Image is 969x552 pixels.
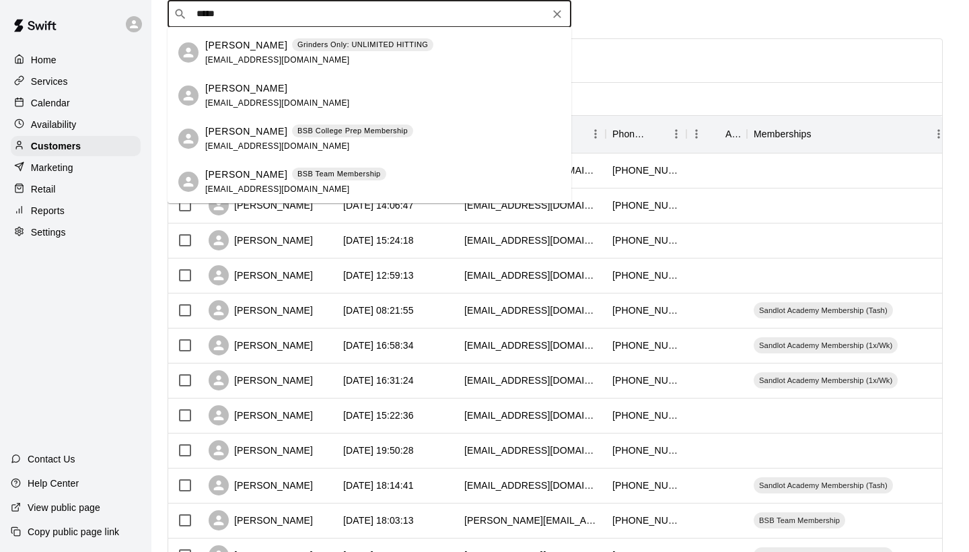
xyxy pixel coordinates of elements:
span: BSB Team Membership [754,515,845,526]
div: zericksonau@yahoo.com [464,374,599,387]
div: Age [725,115,740,153]
p: Availability [31,118,77,131]
span: [EMAIL_ADDRESS][DOMAIN_NAME] [205,98,350,108]
div: katherinemichikob@gmail.com [464,409,599,422]
div: Reports [11,201,141,221]
div: alex.haw54@yahoo.com [464,339,599,352]
div: +19169349290 [612,164,680,177]
div: [PERSON_NAME] [209,475,313,495]
p: Calendar [31,96,70,110]
div: +19162611115 [612,374,680,387]
div: [PERSON_NAME] [209,230,313,250]
button: Sort [647,125,666,143]
button: Menu [929,124,949,144]
div: 2025-09-05 12:59:13 [343,269,414,282]
p: Copy public page link [28,525,119,539]
button: Sort [812,125,830,143]
div: [PERSON_NAME] [209,405,313,425]
a: Marketing [11,158,141,178]
div: 2025-08-27 19:50:28 [343,444,414,457]
p: [PERSON_NAME] [205,81,287,96]
div: Ethan Bagwill [178,129,199,149]
div: +19162065898 [612,339,680,352]
div: +16198058455 [612,199,680,212]
div: Sandlot Academy Membership (Tash) [754,477,893,493]
a: Calendar [11,93,141,113]
a: Customers [11,136,141,156]
div: Search customers by name or email [168,1,571,28]
div: jwbosley@gmail.com [464,304,599,317]
div: [PERSON_NAME] [209,370,313,390]
div: Phone Number [612,115,647,153]
div: [PERSON_NAME] [209,510,313,530]
div: jacobhartle@gmail.com [464,479,599,492]
div: tonykwaitkowski@outlook.com [464,514,599,527]
p: [PERSON_NAME] [205,168,287,182]
div: Memberships [754,115,812,153]
a: Services [11,71,141,92]
div: +15108305350 [612,409,680,422]
div: [PERSON_NAME] [209,195,313,215]
p: Customers [31,139,81,153]
p: Reports [31,204,65,217]
div: Will Parilo [178,42,199,63]
div: 2025-08-26 18:03:13 [343,514,414,527]
p: Help Center [28,477,79,490]
button: Sort [707,125,725,143]
div: [PERSON_NAME] [209,300,313,320]
div: bradleybechtold@gmail.com [464,269,599,282]
span: Sandlot Academy Membership (1x/Wk) [754,340,898,351]
a: Settings [11,222,141,242]
span: Sandlot Academy Membership (Tash) [754,305,893,316]
div: loudon7@gmail.com [464,199,599,212]
p: Marketing [31,161,73,174]
span: [EMAIL_ADDRESS][DOMAIN_NAME] [205,55,350,65]
span: [EMAIL_ADDRESS][DOMAIN_NAME] [205,141,350,151]
div: +19167306106 [612,304,680,317]
div: [PERSON_NAME] [209,335,313,355]
button: Menu [666,124,686,144]
div: Sandlot Academy Membership (1x/Wk) [754,337,898,353]
div: Age [686,115,747,153]
p: Retail [31,182,56,196]
div: Email [458,115,606,153]
div: Sandlot Academy Membership (1x/Wk) [754,372,898,388]
p: Home [31,53,57,67]
button: Clear [548,5,567,24]
div: 2025-09-10 14:06:47 [343,199,414,212]
span: Sandlot Academy Membership (1x/Wk) [754,375,898,386]
p: BSB College Prep Membership [297,125,408,137]
div: 2025-09-05 15:24:18 [343,234,414,247]
div: 2025-09-01 15:22:36 [343,409,414,422]
a: Availability [11,114,141,135]
p: BSB Team Membership [297,168,381,180]
p: Settings [31,226,66,239]
div: BSB Team Membership [754,512,845,528]
div: Phone Number [606,115,686,153]
a: Retail [11,179,141,199]
p: Contact Us [28,452,75,466]
div: +17074902580 [612,234,680,247]
button: Menu [686,124,707,144]
div: [PERSON_NAME] [209,265,313,285]
div: [PERSON_NAME] [209,440,313,460]
div: Will Gilmore [178,172,199,192]
div: 2025-09-04 08:21:55 [343,304,414,317]
a: Home [11,50,141,70]
div: +19165334682 [612,514,680,527]
span: [EMAIL_ADDRESS][DOMAIN_NAME] [205,184,350,194]
div: andrewwelsh23@icloud.com [464,234,599,247]
span: Sandlot Academy Membership (Tash) [754,480,893,491]
div: +16613059128 [612,269,680,282]
div: Sandlot Academy Membership (Tash) [754,302,893,318]
div: 2025-09-03 16:31:24 [343,374,414,387]
p: View public page [28,501,100,514]
div: 2025-09-03 16:58:34 [343,339,414,352]
div: 2025-08-27 18:14:41 [343,479,414,492]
